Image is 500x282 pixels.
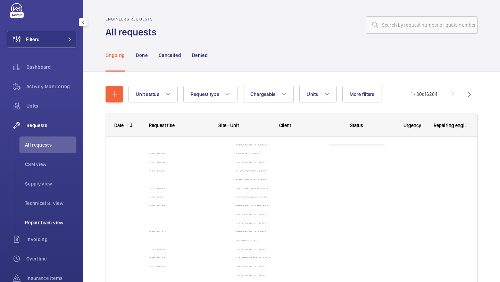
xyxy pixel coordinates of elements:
span: Filters [26,36,39,43]
span: Supply view [25,180,76,187]
span: of [422,91,426,97]
span: Chargeable [250,91,276,97]
h1: All requests [106,26,161,39]
span: Units [307,91,318,97]
p: Cancelled [159,52,181,59]
button: Filters [7,31,76,48]
span: Site - Unit [218,123,239,128]
span: Insurance items [26,275,76,282]
h2: R25-12410 [149,204,210,208]
span: More filters [350,91,375,97]
span: Activity Monitoring [26,83,76,90]
h2: R25-12421 [149,161,210,165]
button: Request type [183,86,237,102]
p: Denied [192,52,208,59]
span: Dashboard [26,64,76,70]
h2: R25-12402 [149,248,210,252]
span: Unit status [136,91,159,97]
p: Done [136,52,147,59]
p: Ongoing [106,52,125,59]
h2: R25-12419 [149,169,210,174]
span: Repairing engineer [434,123,469,128]
input: Search by request number or quote number [366,16,478,34]
h2: R25-12414 [149,187,210,191]
span: Requests [26,122,76,129]
button: Units [299,86,336,102]
h2: R25-12399 [149,265,210,269]
h2: R25-12411 [149,196,210,200]
span: Repair team view [25,219,76,226]
h2: R25-12422 [149,152,210,156]
div: Date [114,123,124,128]
span: Invoicing [26,236,76,243]
button: More filters [342,86,382,102]
span: 1 - 30 6284 [411,92,437,97]
span: All requests [25,141,76,148]
h2: R25-12401 [149,256,210,260]
span: Overtime [26,255,76,262]
h2: Engineers requests [106,17,161,22]
button: Unit status [128,86,178,102]
span: Status [350,123,363,128]
span: Urgency [403,123,421,128]
button: Chargeable [243,86,294,102]
span: Units [26,102,76,109]
span: CSM view [25,161,76,168]
span: Client [279,123,291,128]
span: Request type [191,91,219,97]
h2: R25-12404 [149,230,210,234]
span: Request title [149,123,175,128]
span: Technical S. view [25,200,76,207]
